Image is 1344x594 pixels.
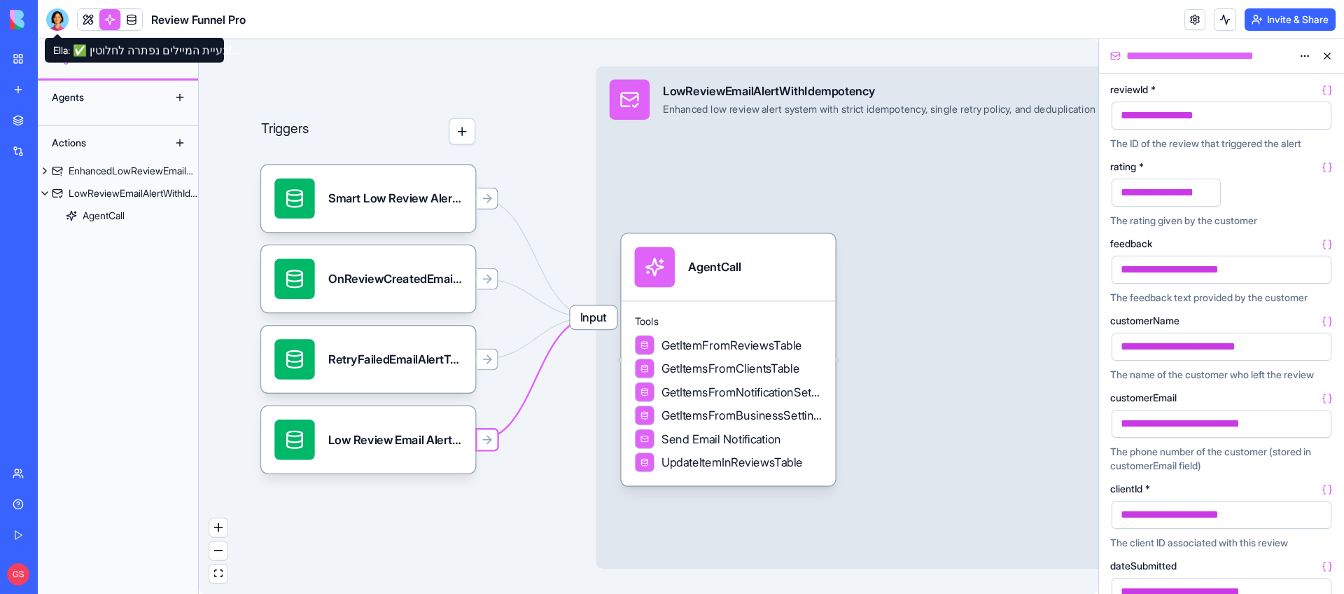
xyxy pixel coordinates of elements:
g: Edge from 68a70499391714e2ffb4367e to 68a6f0e2875cbf851a0dffb8 [479,279,593,317]
span: feedback [1110,239,1152,249]
span: GS [7,563,29,586]
img: logo [10,10,97,29]
div: RetryFailedEmailAlertTrigger [328,351,462,368]
span: customerEmail [1110,393,1177,403]
span: GetItemFromReviewsTable [661,337,802,354]
div: Smart Low Review Alert SystemTrigger [261,165,475,233]
div: Agents [45,86,157,109]
button: zoom out [209,541,227,560]
a: EnhancedLowReviewEmailAlert [38,160,198,182]
div: OnReviewCreatedEmailAlertTrigger [261,245,475,312]
g: Edge from 68a704c6391714e2ffb44bb4 to 68a6f0e2875cbf851a0dffb8 [479,317,593,359]
div: The client ID associated with this review [1110,536,1333,550]
div: Enhanced low review alert system with strict idempotency, single retry policy, and deduplication ... [663,103,1165,116]
div: AgentCallToolsGetItemFromReviewsTableGetItemsFromClientsTableGetItemsFromNotificationSettingsTabl... [621,234,835,486]
span: Input [570,305,617,329]
div: Low Review Email Alert - FixedTrigger [261,406,475,474]
div: Low Review Email Alert - FixedTrigger [328,431,462,448]
a: LowReviewEmailAlertWithIdempotency [38,182,198,205]
span: Review Funnel Pro [151,11,246,28]
div: LowReviewEmailAlertWithIdempotency [69,186,198,200]
div: Actions [45,132,157,154]
button: Invite & Share [1245,8,1336,31]
div: Smart Low Review Alert SystemTrigger [328,190,462,207]
div: The phone number of the customer (stored in customerEmail field) [1110,445,1333,473]
div: OnReviewCreatedEmailAlertTrigger [328,270,462,287]
span: GetItemsFromBusinessSettingsTable [661,407,822,424]
button: zoom in [209,518,227,537]
div: RetryFailedEmailAlertTrigger [261,326,475,393]
div: The feedback text provided by the customer [1110,291,1333,305]
span: GetItemsFromNotificationSettingsTable [661,384,822,401]
span: Tools [635,315,822,329]
div: The name of the customer who left the review [1110,368,1333,382]
span: dateSubmitted [1110,561,1177,571]
g: Edge from 68ac0656f37e676ce2252027 to 68a6f0e2875cbf851a0dffb8 [479,317,593,440]
a: AgentCall [38,205,198,227]
div: InputLowReviewEmailAlertWithIdempotencyEnhanced low review alert system with strict idempotency, ... [596,66,1273,569]
div: The ID of the review that triggered the alert [1110,137,1333,151]
div: Triggers [261,64,475,474]
span: clientId [1110,484,1142,494]
div: AgentCall [688,258,741,275]
g: Edge from 68a6f0ea875cbf851a0e00af to 68a6f0e2875cbf851a0dffb8 [479,198,593,317]
div: The rating given by the customer [1110,214,1333,228]
span: UpdateItemInReviewsTable [661,454,803,471]
span: reviewId [1110,85,1148,95]
div: LowReviewEmailAlertWithIdempotency [663,83,1165,99]
p: Triggers [261,118,309,145]
span: GetItemsFromClientsTable [661,360,799,377]
div: AgentCall [83,209,125,223]
div: EnhancedLowReviewEmailAlert [69,164,198,178]
button: fit view [209,565,227,583]
span: customerName [1110,316,1179,326]
span: Send Email Notification [661,431,781,448]
span: rating [1110,162,1136,172]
